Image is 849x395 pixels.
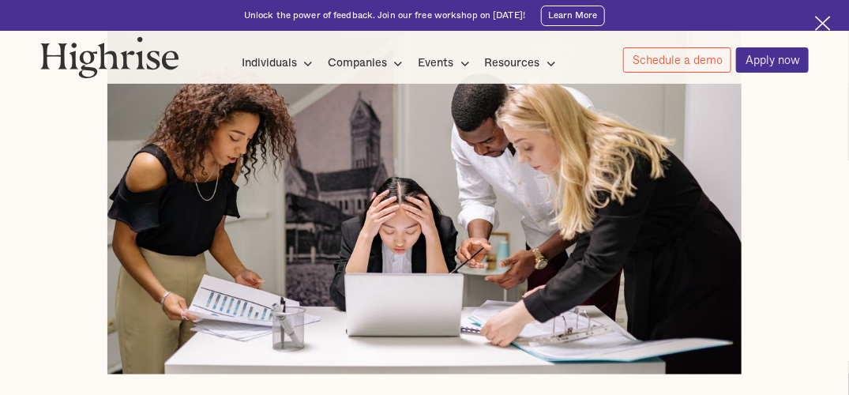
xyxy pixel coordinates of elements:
[485,54,540,73] div: Resources
[328,54,408,73] div: Companies
[40,36,179,78] img: Highrise logo
[419,54,475,73] div: Events
[242,54,317,73] div: Individuals
[244,9,525,22] div: Unlock the power of feedback. Join our free workshop on [DATE]!
[541,6,605,26] a: Learn More
[485,54,561,73] div: Resources
[623,47,731,73] a: Schedule a demo
[419,54,454,73] div: Events
[736,47,809,73] a: Apply now
[328,54,387,73] div: Companies
[242,54,297,73] div: Individuals
[815,16,831,32] img: Cross icon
